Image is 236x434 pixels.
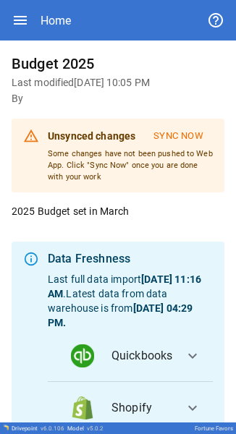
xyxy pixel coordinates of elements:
h6: Budget 2025 [12,52,224,75]
img: Drivepoint [3,425,9,430]
span: v 6.0.106 [41,425,64,432]
div: Model [67,425,104,432]
img: data_logo [71,344,94,367]
h6: By [12,91,224,107]
h6: Last modified [DATE] 10:05 PM [12,75,224,91]
span: v 5.0.2 [87,425,104,432]
button: Sync Now [144,124,213,148]
div: Data Freshness [48,250,213,268]
div: Home [41,14,71,27]
span: expand_more [184,347,201,365]
span: Quickbooks [111,347,173,365]
p: Some changes have not been pushed to Web App. Click "Sync Now" once you are done with your work [48,148,213,182]
p: 2025 Budget set in March [12,204,224,218]
button: data_logoQuickbooks [48,330,213,382]
span: Shopify [111,399,172,417]
b: [DATE] 04:29 PM . [48,302,193,328]
b: Unsynced changes [48,130,135,142]
p: Last full data import . Latest data from data warehouse is from [48,272,213,330]
div: Fortune Favors [195,425,233,432]
b: [DATE] 11:16 AM [48,273,201,299]
div: Drivepoint [12,425,64,432]
span: expand_more [184,399,201,417]
img: data_logo [71,396,94,420]
button: data_logoShopify [48,382,213,434]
